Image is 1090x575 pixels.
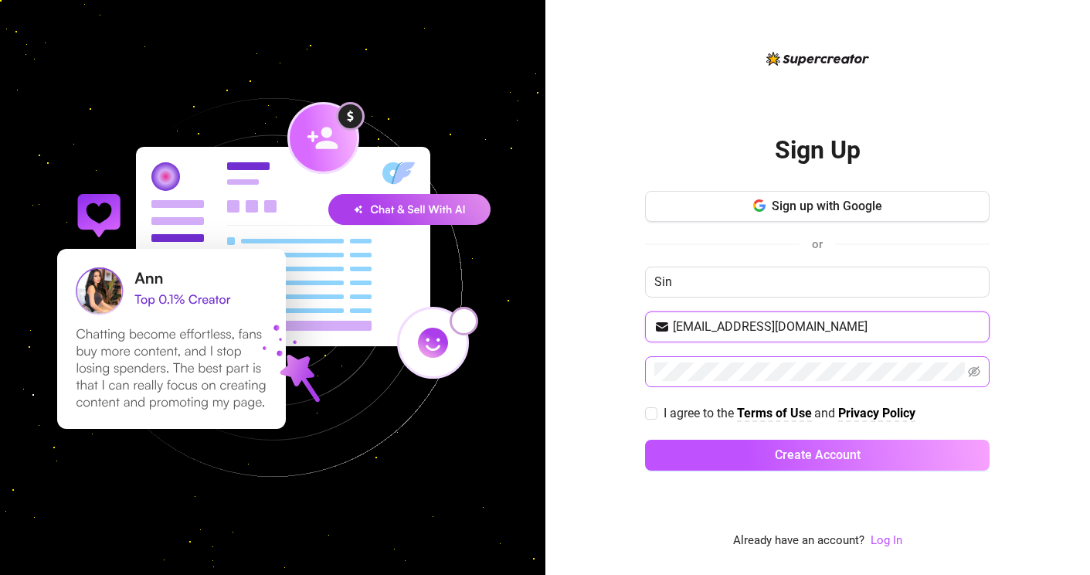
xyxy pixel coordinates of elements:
h2: Sign Up [775,134,861,166]
a: Terms of Use [737,406,812,422]
button: Create Account [645,440,990,471]
span: Create Account [775,447,861,462]
a: Log In [871,533,902,547]
img: logo-BBDzfeDw.svg [766,52,869,66]
strong: Terms of Use [737,406,812,420]
span: I agree to the [664,406,737,420]
input: Enter your Name [645,267,990,298]
img: signup-background-D0MIrEPF.svg [5,20,540,555]
button: Sign up with Google [645,191,990,222]
span: Already have an account? [733,532,864,550]
strong: Privacy Policy [838,406,915,420]
span: eye-invisible [968,366,980,378]
a: Log In [871,532,902,550]
span: or [812,237,823,251]
input: Your email [673,318,980,336]
a: Privacy Policy [838,406,915,422]
span: Sign up with Google [772,199,882,213]
span: and [814,406,838,420]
